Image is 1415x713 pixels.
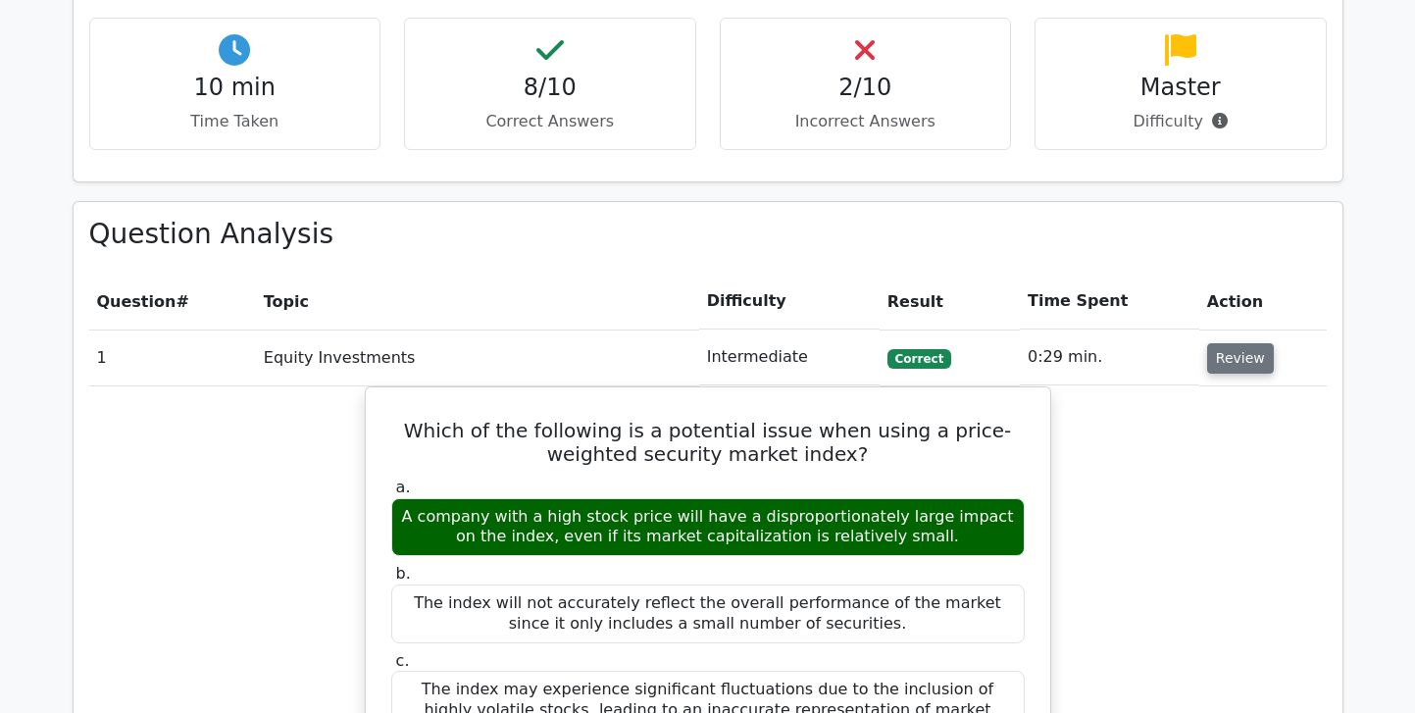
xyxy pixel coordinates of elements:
[421,110,680,133] p: Correct Answers
[396,651,410,670] span: c.
[396,564,411,583] span: b.
[396,478,411,496] span: a.
[1020,274,1199,330] th: Time Spent
[421,74,680,102] h4: 8/10
[887,349,951,369] span: Correct
[106,74,365,102] h4: 10 min
[89,330,256,385] td: 1
[1051,74,1310,102] h4: Master
[391,498,1025,557] div: A company with a high stock price will have a disproportionately large impact on the index, even ...
[97,292,177,311] span: Question
[699,330,880,385] td: Intermediate
[880,274,1020,330] th: Result
[106,110,365,133] p: Time Taken
[736,110,995,133] p: Incorrect Answers
[699,274,880,330] th: Difficulty
[89,218,1327,251] h3: Question Analysis
[1020,330,1199,385] td: 0:29 min.
[1207,343,1274,374] button: Review
[1051,110,1310,133] p: Difficulty
[256,330,699,385] td: Equity Investments
[389,419,1027,466] h5: Which of the following is a potential issue when using a price-weighted security market index?
[1199,274,1327,330] th: Action
[89,274,256,330] th: #
[736,74,995,102] h4: 2/10
[256,274,699,330] th: Topic
[391,585,1025,643] div: The index will not accurately reflect the overall performance of the market since it only include...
